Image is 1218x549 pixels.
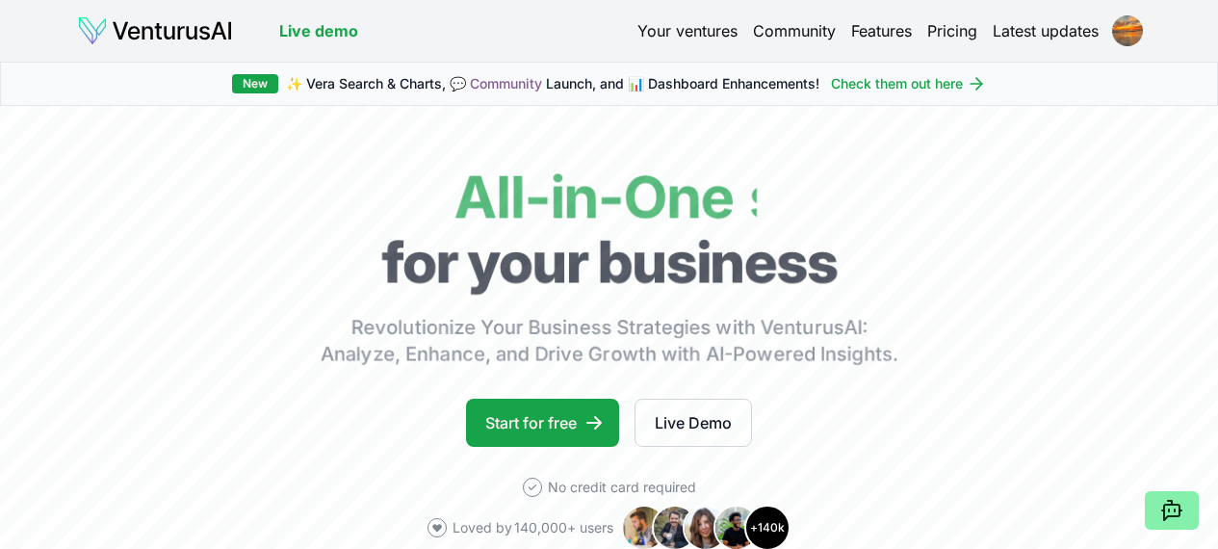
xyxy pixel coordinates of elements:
a: Latest updates [993,19,1099,42]
img: logo [77,15,233,46]
a: Start for free [466,399,619,447]
a: Pricing [927,19,977,42]
a: Your ventures [637,19,738,42]
span: ✨ Vera Search & Charts, 💬 Launch, and 📊 Dashboard Enhancements! [286,74,819,93]
div: New [232,74,278,93]
a: Features [851,19,912,42]
a: Live Demo [635,399,752,447]
a: Live demo [279,19,358,42]
a: Check them out here [831,74,986,93]
img: ACg8ocIo3IPieZOdYAlva5yOqDszEisWnAmKBmYIpx---EhtA2wJHEGk1w=s96-c [1112,15,1143,46]
a: Community [470,75,542,91]
a: Community [753,19,836,42]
